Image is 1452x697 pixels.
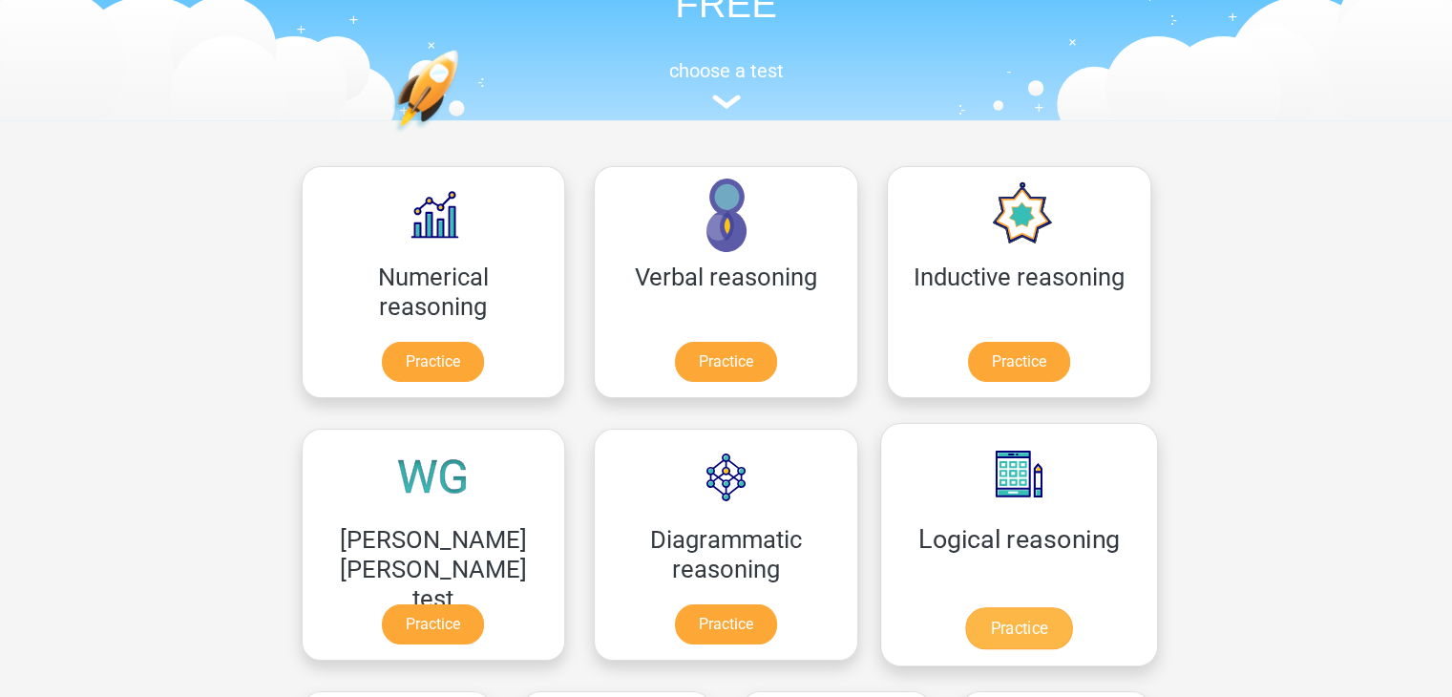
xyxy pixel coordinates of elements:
a: Practice [965,607,1072,649]
a: Practice [382,342,484,382]
a: Practice [675,342,777,382]
img: assessment [712,95,741,109]
a: Practice [382,604,484,644]
a: Practice [968,342,1070,382]
a: choose a test [287,59,1166,110]
h5: choose a test [287,59,1166,82]
a: Practice [675,604,777,644]
img: practice [392,50,533,222]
